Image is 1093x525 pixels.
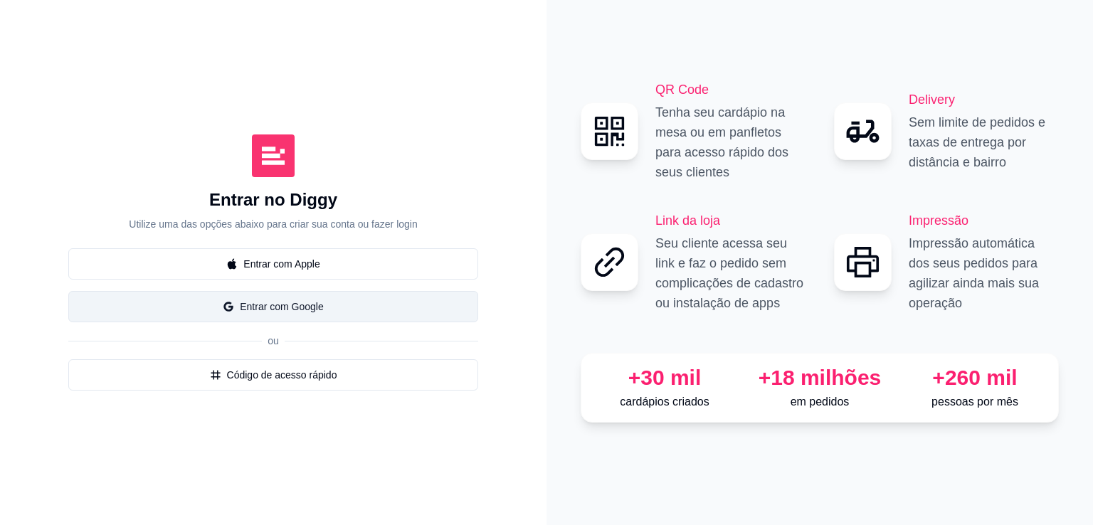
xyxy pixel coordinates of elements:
button: numberCódigo de acesso rápido [68,359,478,391]
div: +18 milhões [748,365,892,391]
h2: Delivery [909,90,1059,110]
p: Sem limite de pedidos e taxas de entrega por distância e bairro [909,112,1059,172]
h1: Entrar no Diggy [209,189,337,211]
p: Tenha seu cardápio na mesa ou em panfletos para acesso rápido dos seus clientes [655,102,806,182]
h2: Link da loja [655,211,806,230]
button: googleEntrar com Google [68,291,478,322]
span: ou [262,335,285,346]
div: +30 mil [593,365,736,391]
span: number [210,369,221,381]
button: appleEntrar com Apple [68,248,478,280]
p: Seu cliente acessa seu link e faz o pedido sem complicações de cadastro ou instalação de apps [655,233,806,313]
p: em pedidos [748,393,892,410]
h2: QR Code [655,80,806,100]
img: Diggy [252,134,295,177]
p: Utilize uma das opções abaixo para criar sua conta ou fazer login [129,217,417,231]
p: Impressão automática dos seus pedidos para agilizar ainda mais sua operação [909,233,1059,313]
span: apple [226,258,238,270]
p: cardápios criados [593,393,736,410]
p: pessoas por mês [903,393,1047,410]
h2: Impressão [909,211,1059,230]
span: google [223,301,234,312]
div: +260 mil [903,365,1047,391]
